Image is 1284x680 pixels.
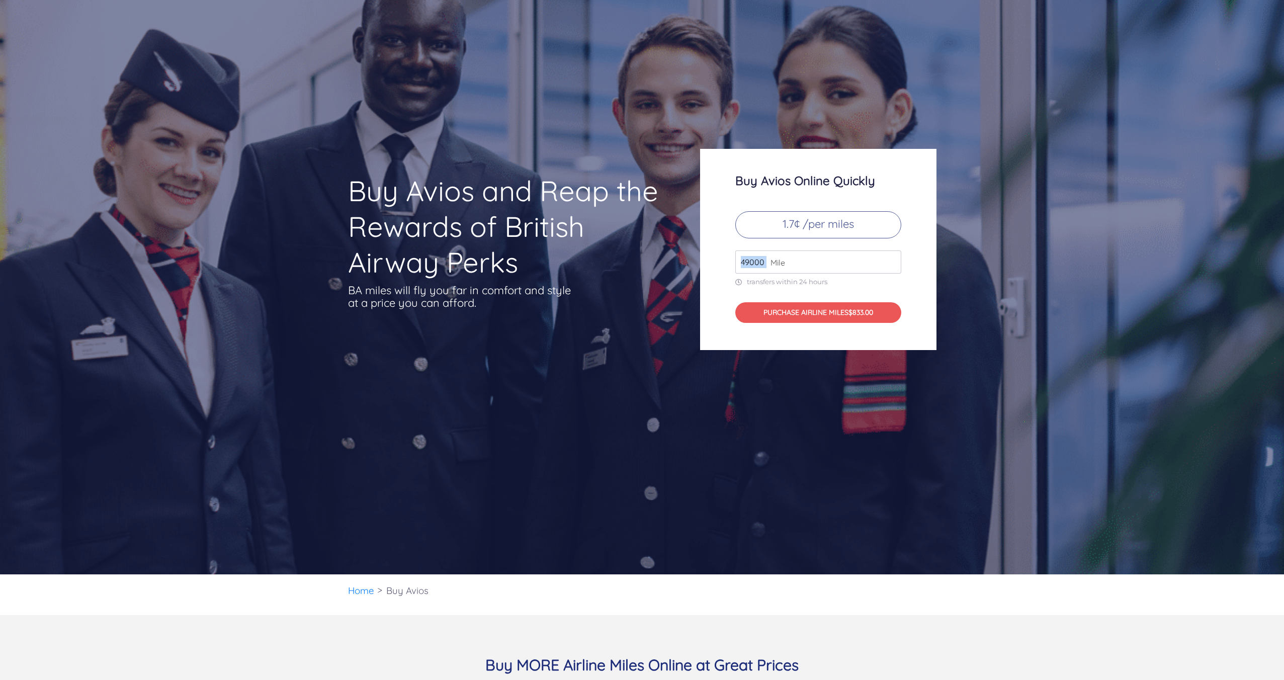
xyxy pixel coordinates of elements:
[765,257,785,269] span: Mile
[348,655,936,674] h3: Buy MORE Airline Miles Online at Great Prices
[348,284,574,309] p: BA miles will fly you far in comfort and style at a price you can afford.
[348,584,374,597] a: Home
[735,211,901,238] p: 1.7¢ /per miles
[381,574,434,607] li: Buy Avios
[848,308,873,317] span: $833.00
[348,173,661,280] h1: Buy Avios and Reap the Rewards of British Airway Perks
[735,174,901,187] h3: Buy Avios Online Quickly
[735,278,901,286] p: transfers within 24 hours
[735,302,901,323] button: PURCHASE AIRLINE MILES$833.00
